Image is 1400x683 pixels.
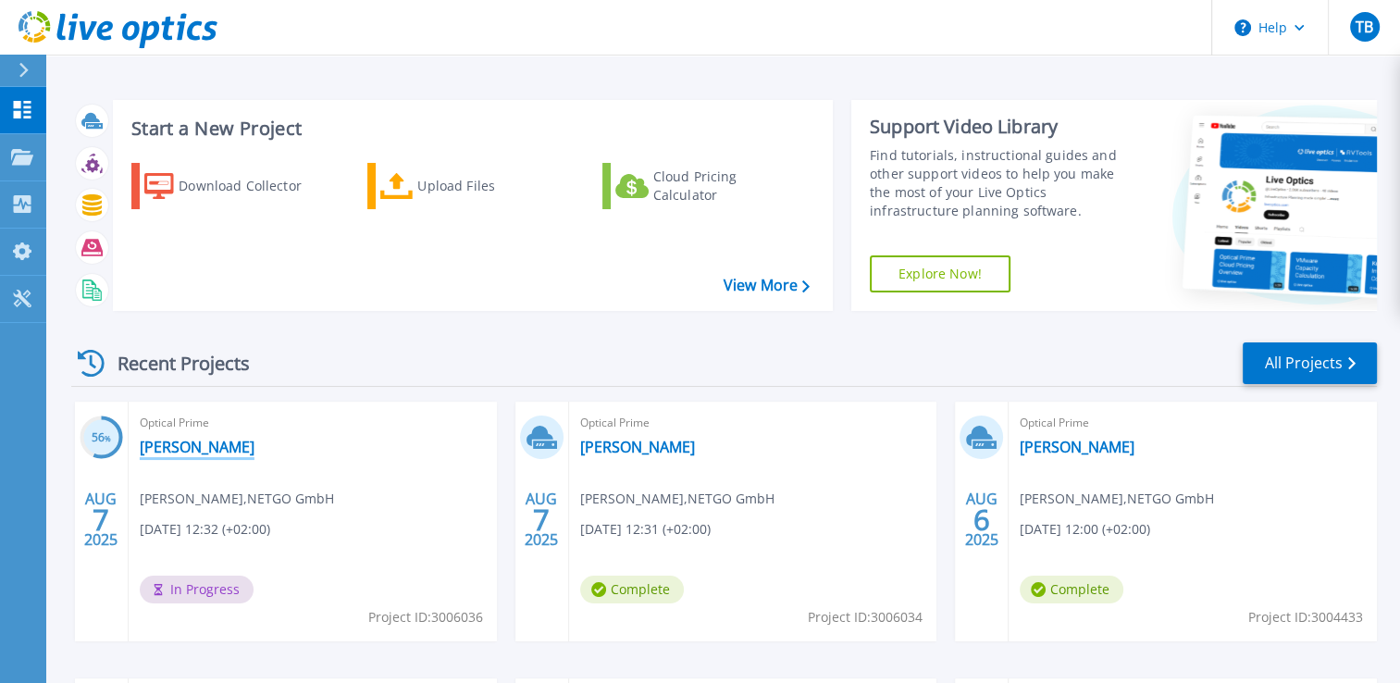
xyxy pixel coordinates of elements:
[808,607,923,627] span: Project ID: 3006034
[1356,19,1373,34] span: TB
[140,438,254,456] a: [PERSON_NAME]
[417,168,565,205] div: Upload Files
[80,428,123,449] h3: 56
[580,576,684,603] span: Complete
[93,512,109,528] span: 7
[71,341,275,386] div: Recent Projects
[964,486,999,553] div: AUG 2025
[1020,489,1214,509] span: [PERSON_NAME] , NETGO GmbH
[1243,342,1377,384] a: All Projects
[580,489,774,509] span: [PERSON_NAME] , NETGO GmbH
[580,438,695,456] a: [PERSON_NAME]
[179,168,327,205] div: Download Collector
[524,486,559,553] div: AUG 2025
[870,146,1134,220] div: Find tutorials, instructional guides and other support videos to help you make the most of your L...
[580,413,926,433] span: Optical Prime
[105,433,111,443] span: %
[1020,413,1366,433] span: Optical Prime
[870,115,1134,139] div: Support Video Library
[1020,438,1134,456] a: [PERSON_NAME]
[140,519,270,540] span: [DATE] 12:32 (+02:00)
[533,512,550,528] span: 7
[1248,607,1363,627] span: Project ID: 3004433
[368,607,483,627] span: Project ID: 3006036
[140,489,334,509] span: [PERSON_NAME] , NETGO GmbH
[580,519,711,540] span: [DATE] 12:31 (+02:00)
[1020,519,1150,540] span: [DATE] 12:00 (+02:00)
[140,576,254,603] span: In Progress
[1020,576,1123,603] span: Complete
[653,168,801,205] div: Cloud Pricing Calculator
[602,163,809,209] a: Cloud Pricing Calculator
[367,163,574,209] a: Upload Files
[973,512,990,528] span: 6
[870,255,1010,292] a: Explore Now!
[131,118,809,139] h3: Start a New Project
[83,486,118,553] div: AUG 2025
[131,163,338,209] a: Download Collector
[724,277,810,294] a: View More
[140,413,486,433] span: Optical Prime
